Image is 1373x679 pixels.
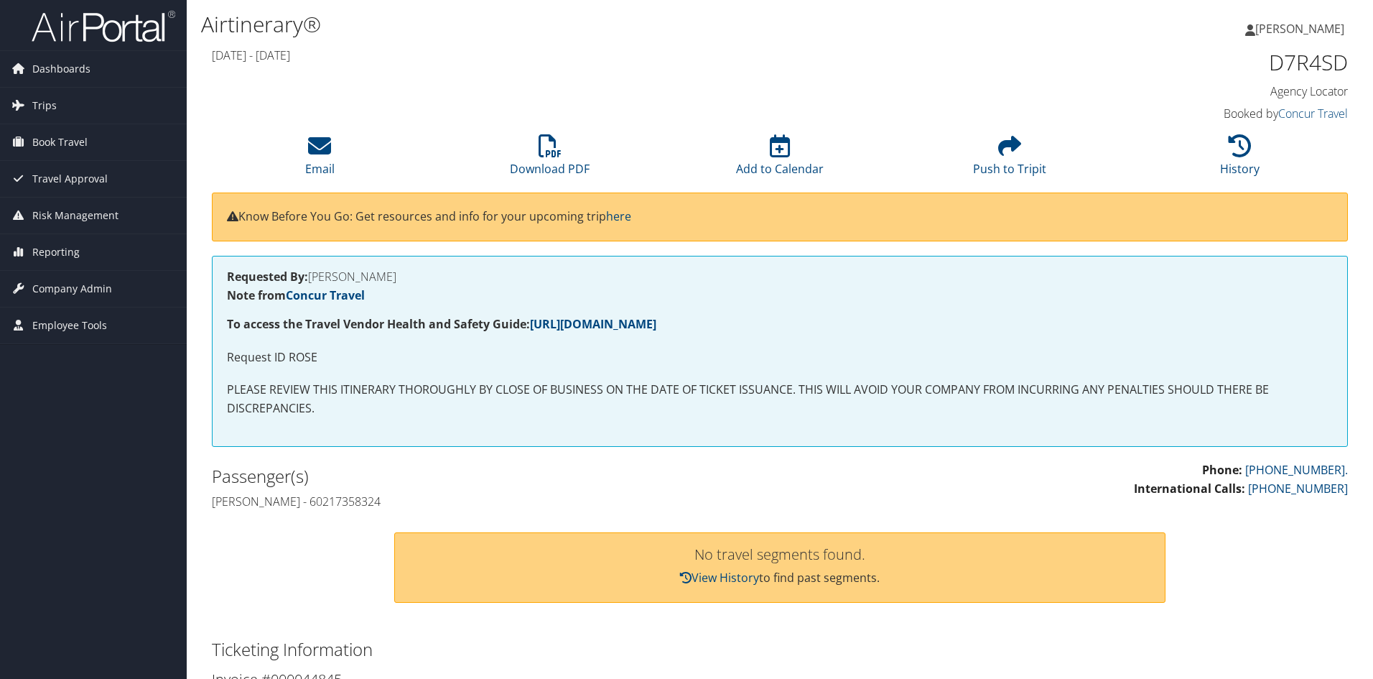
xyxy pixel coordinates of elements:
[1255,21,1344,37] span: [PERSON_NAME]
[1080,106,1348,121] h4: Booked by
[1248,481,1348,496] a: [PHONE_NUMBER]
[201,9,973,40] h1: Airtinerary®
[32,198,118,234] span: Risk Management
[32,271,112,307] span: Company Admin
[32,161,108,197] span: Travel Approval
[409,569,1151,588] p: to find past segments.
[286,287,365,303] a: Concur Travel
[227,287,365,303] strong: Note from
[32,88,57,124] span: Trips
[212,494,769,509] h4: [PERSON_NAME] - 60217358324
[32,51,90,87] span: Dashboards
[227,208,1333,226] p: Know Before You Go: Get resources and info for your upcoming trip
[606,208,631,224] a: here
[32,308,107,343] span: Employee Tools
[32,234,80,270] span: Reporting
[409,548,1151,562] h3: No travel segments found.
[530,316,656,332] a: [URL][DOMAIN_NAME]
[227,316,656,332] strong: To access the Travel Vendor Health and Safety Guide:
[305,142,335,177] a: Email
[227,348,1333,367] p: Request ID ROSE
[227,381,1333,417] p: PLEASE REVIEW THIS ITINERARY THOROUGHLY BY CLOSE OF BUSINESS ON THE DATE OF TICKET ISSUANCE. THIS...
[227,271,1333,282] h4: [PERSON_NAME]
[212,637,1348,662] h2: Ticketing Information
[212,464,769,489] h2: Passenger(s)
[32,9,175,43] img: airportal-logo.png
[1245,462,1348,478] a: [PHONE_NUMBER].
[1245,7,1359,50] a: [PERSON_NAME]
[1202,462,1242,478] strong: Phone:
[736,142,824,177] a: Add to Calendar
[1278,106,1348,121] a: Concur Travel
[227,269,308,285] strong: Requested By:
[1220,142,1260,177] a: History
[973,142,1046,177] a: Push to Tripit
[1080,83,1348,99] h4: Agency Locator
[680,570,759,586] a: View History
[32,124,88,160] span: Book Travel
[1080,47,1348,78] h1: D7R4SD
[212,47,1058,63] h4: [DATE] - [DATE]
[510,142,590,177] a: Download PDF
[1134,481,1245,496] strong: International Calls:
